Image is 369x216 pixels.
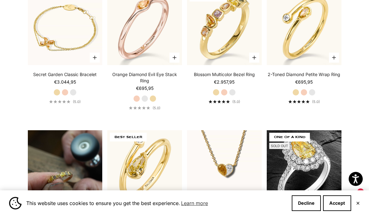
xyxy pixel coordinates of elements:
button: Close [356,201,360,205]
img: #YellowGold #WhiteGold #RoseGold [267,130,341,205]
img: #YellowGold [187,130,262,205]
span: This website uses cookies to ensure you get the best experience. [26,198,287,208]
sale-price: €695,95 [295,79,313,85]
sale-price: €3.044,95 [54,79,76,85]
sold-out-badge: Sold out [269,143,290,149]
a: Blossom Multicolor Bezel Ring [194,71,255,78]
img: #YellowGold [107,130,182,205]
span: (5.0) [73,100,81,104]
a: Orange Diamond Evil Eye Stack Ring [107,71,182,84]
span: (5.0) [153,106,160,110]
span: BEST SELLER [110,133,147,141]
a: Secret Garden Classic Bracelet [33,71,97,78]
a: 5.0 out of 5.0 stars(5.0) [288,100,320,104]
div: 5.0 out of 5.0 stars [288,100,310,103]
div: 5.0 out of 5.0 stars [49,100,70,103]
span: (5.0) [312,100,320,104]
a: 2-Toned Diamond Petite Wrap Ring [268,71,340,78]
a: 5.0 out of 5.0 stars(5.0) [129,106,160,110]
sale-price: €695,95 [136,85,154,91]
button: Decline [292,195,321,211]
a: Learn more [180,198,209,208]
button: Accept [323,195,351,211]
span: ONE OF A KIND [269,133,310,141]
div: 5.0 out of 5.0 stars [209,100,230,103]
div: 5.0 out of 5.0 stars [129,106,150,110]
a: 5.0 out of 5.0 stars(5.0) [49,100,81,104]
img: Cookie banner [9,197,22,209]
span: (5.0) [232,100,240,104]
sale-price: €2.957,95 [214,79,235,85]
a: 5.0 out of 5.0 stars(5.0) [209,100,240,104]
